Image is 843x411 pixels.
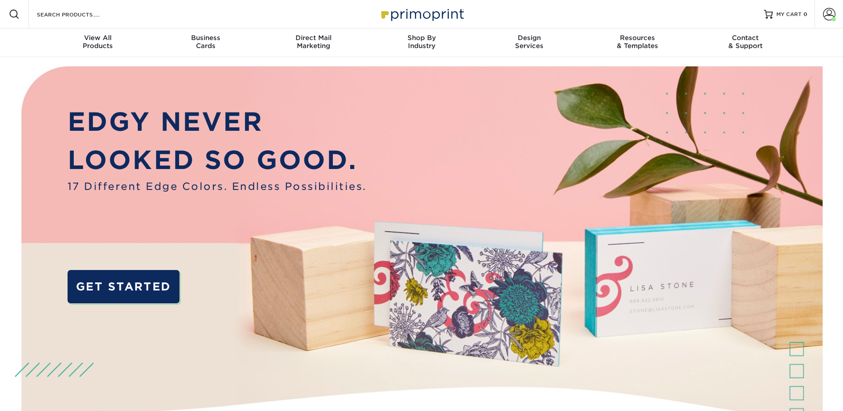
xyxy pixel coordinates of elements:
[68,270,180,303] a: GET STARTED
[68,141,367,179] p: LOOKED SO GOOD.
[377,4,466,24] img: Primoprint
[583,34,691,50] div: & Templates
[475,28,583,57] a: DesignServices
[260,28,368,57] a: Direct MailMarketing
[260,34,368,50] div: Marketing
[583,34,691,42] span: Resources
[152,34,260,50] div: Cards
[803,11,807,17] span: 0
[368,34,475,42] span: Shop By
[583,28,691,57] a: Resources& Templates
[44,28,152,57] a: View AllProducts
[152,34,260,42] span: Business
[44,34,152,42] span: View All
[260,34,368,42] span: Direct Mail
[368,28,475,57] a: Shop ByIndustry
[152,28,260,57] a: BusinessCards
[776,11,802,18] span: MY CART
[475,34,583,50] div: Services
[368,34,475,50] div: Industry
[691,34,799,50] div: & Support
[68,103,367,141] p: EDGY NEVER
[475,34,583,42] span: Design
[68,179,367,194] span: 17 Different Edge Colors. Endless Possibilities.
[691,28,799,57] a: Contact& Support
[691,34,799,42] span: Contact
[44,34,152,50] div: Products
[36,9,123,20] input: SEARCH PRODUCTS.....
